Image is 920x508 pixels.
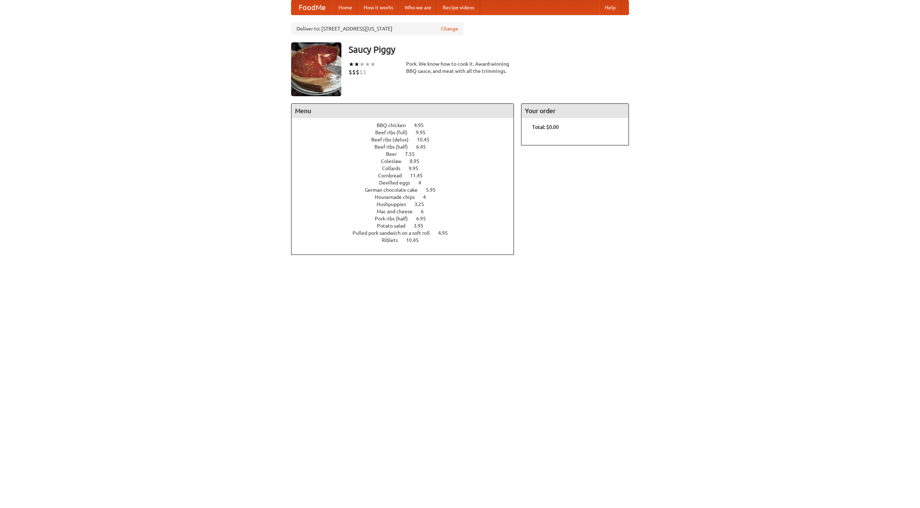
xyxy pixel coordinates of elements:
a: Coleslaw 8.95 [381,158,433,164]
span: Hushpuppies [377,201,413,207]
span: 6 [421,209,431,214]
span: Coleslaw [381,158,409,164]
a: Potato salad 3.95 [377,223,437,229]
li: ★ [365,60,370,68]
li: ★ [370,60,376,68]
li: $ [359,68,363,76]
span: 3.95 [414,223,431,229]
a: Devilled eggs 4 [379,180,434,186]
a: Home [333,0,358,15]
span: Pork ribs (half) [375,216,415,222]
a: Change [441,25,458,32]
div: Deliver to: [STREET_ADDRESS][US_STATE] [291,22,464,35]
span: Housemade chips [375,194,422,200]
a: Beer 7.55 [386,151,428,157]
span: 8.95 [410,158,427,164]
a: Mac and cheese 6 [377,209,437,214]
span: 10.45 [406,237,426,243]
div: Pork. We know how to cook it. Award-winning BBQ sauce, and meat with all the trimmings. [406,60,514,75]
span: Collards [382,166,408,171]
li: $ [363,68,367,76]
span: Pulled pork sandwich on a soft roll [353,230,437,236]
span: Beer [386,151,404,157]
span: 6.45 [416,144,433,150]
li: ★ [349,60,354,68]
li: ★ [359,60,365,68]
span: 7.55 [405,151,422,157]
span: Cornbread [378,173,409,178]
a: Hushpuppies 3.25 [377,201,437,207]
span: German chocolate cake [365,187,425,193]
li: ★ [354,60,359,68]
li: $ [356,68,359,76]
a: Beef ribs (full) 9.95 [375,130,439,135]
li: $ [352,68,356,76]
span: 6.95 [416,216,433,222]
span: Potato salad [377,223,413,229]
span: Beef ribs (full) [375,130,415,135]
img: angular.jpg [291,42,341,96]
span: Riblets [382,237,405,243]
a: Riblets 10.45 [382,237,432,243]
span: 9.95 [409,166,425,171]
h4: Menu [291,104,514,118]
h4: Your order [521,104,629,118]
a: Housemade chips 4 [375,194,439,200]
span: 5.95 [426,187,443,193]
span: Mac and cheese [377,209,420,214]
a: Collards 9.95 [382,166,432,171]
span: Beef ribs (delux) [371,137,416,143]
a: Pulled pork sandwich on a soft roll 4.95 [353,230,461,236]
span: 4 [423,194,433,200]
h3: Saucy Piggy [349,42,629,57]
span: 3.25 [414,201,431,207]
a: Cornbread 11.45 [378,173,436,178]
span: 4 [418,180,428,186]
span: Devilled eggs [379,180,417,186]
a: Beef ribs (half) 6.45 [374,144,439,150]
span: 4.95 [414,122,431,128]
span: 11.45 [410,173,430,178]
a: Who we are [399,0,437,15]
span: BBQ chicken [377,122,413,128]
a: Recipe videos [437,0,480,15]
a: BBQ chicken 4.95 [377,122,437,128]
li: $ [349,68,352,76]
span: 4.95 [438,230,455,236]
a: FoodMe [291,0,333,15]
a: How it works [358,0,399,15]
b: Total: $0.00 [532,124,559,130]
span: 9.95 [416,130,433,135]
a: German chocolate cake 5.95 [365,187,449,193]
a: Beef ribs (delux) 10.45 [371,137,443,143]
span: 10.45 [417,137,437,143]
a: Pork ribs (half) 6.95 [375,216,439,222]
span: Beef ribs (half) [374,144,415,150]
a: Help [599,0,621,15]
